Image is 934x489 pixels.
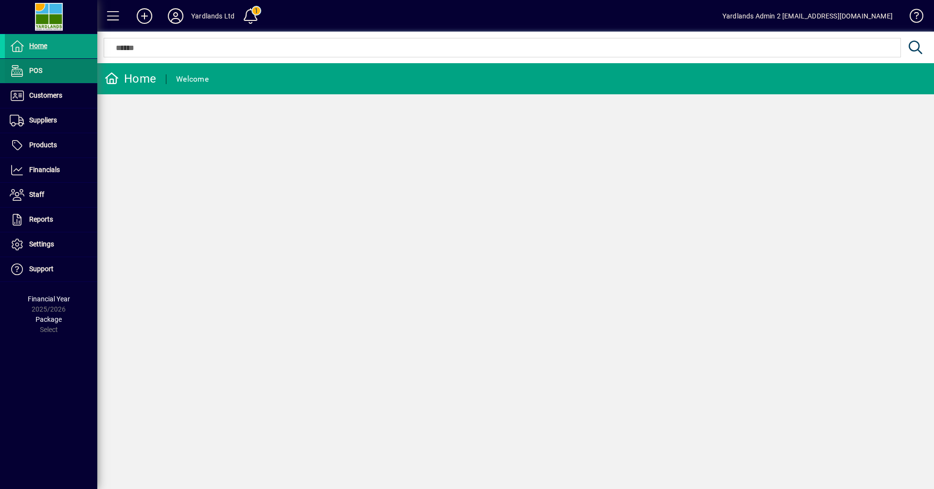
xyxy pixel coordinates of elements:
[29,42,47,50] span: Home
[29,67,42,74] span: POS
[5,257,97,281] a: Support
[29,191,44,198] span: Staff
[29,240,54,248] span: Settings
[5,208,97,232] a: Reports
[29,215,53,223] span: Reports
[29,141,57,149] span: Products
[36,315,62,323] span: Package
[176,71,209,87] div: Welcome
[105,71,156,87] div: Home
[29,116,57,124] span: Suppliers
[29,166,60,174] span: Financials
[28,295,70,303] span: Financial Year
[5,84,97,108] a: Customers
[5,158,97,182] a: Financials
[29,265,54,273] span: Support
[5,183,97,207] a: Staff
[5,133,97,157] a: Products
[5,59,97,83] a: POS
[722,8,893,24] div: Yardlands Admin 2 [EMAIL_ADDRESS][DOMAIN_NAME]
[129,7,160,25] button: Add
[191,8,234,24] div: Yardlands Ltd
[160,7,191,25] button: Profile
[5,232,97,257] a: Settings
[29,91,62,99] span: Customers
[5,108,97,133] a: Suppliers
[902,2,922,34] a: Knowledge Base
